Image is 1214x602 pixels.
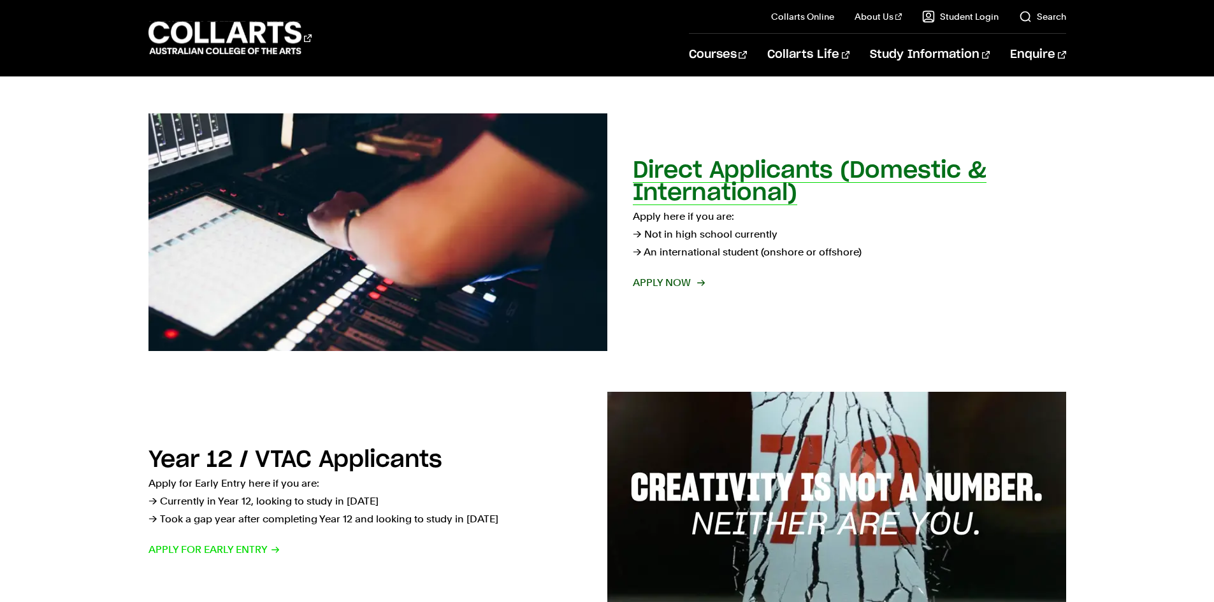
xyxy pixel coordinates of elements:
[148,448,442,471] h2: Year 12 / VTAC Applicants
[771,10,834,23] a: Collarts Online
[1010,34,1066,76] a: Enquire
[633,159,986,204] h2: Direct Applicants (Domestic & International)
[855,10,902,23] a: About Us
[767,34,849,76] a: Collarts Life
[633,208,1066,261] p: Apply here if you are: → Not in high school currently → An international student (onshore or offs...
[1019,10,1066,23] a: Search
[689,34,747,76] a: Courses
[633,274,704,292] span: Apply now
[148,20,312,56] div: Go to homepage
[148,541,280,559] span: Apply for Early Entry
[870,34,990,76] a: Study Information
[148,113,1066,351] a: Direct Applicants (Domestic & International) Apply here if you are:→ Not in high school currently...
[922,10,999,23] a: Student Login
[148,475,582,528] p: Apply for Early Entry here if you are: → Currently in Year 12, looking to study in [DATE] → Took ...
